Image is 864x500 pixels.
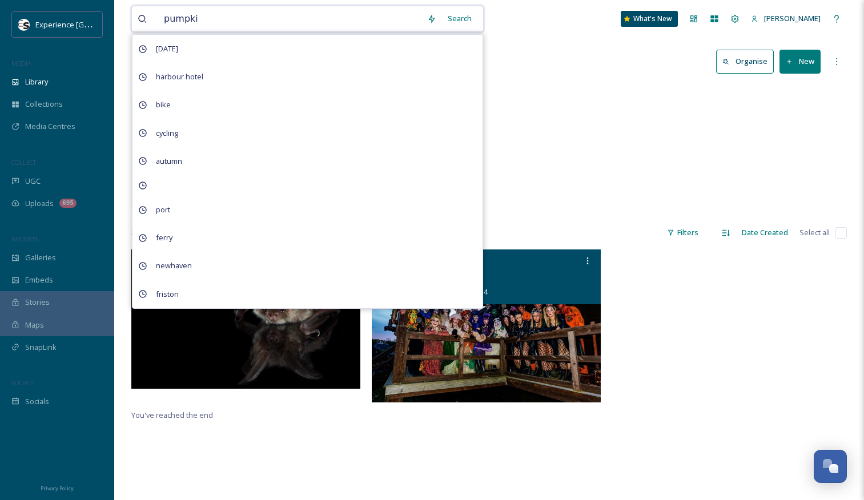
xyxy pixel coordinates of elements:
[661,221,704,244] div: Filters
[150,257,198,274] span: newhaven
[11,59,31,67] span: MEDIA
[131,249,360,389] img: RS15023_iStock-506067410 Brown long eared bat - credit bearacreative.jpg
[11,378,34,387] span: SOCIALS
[814,450,847,483] button: Open Chat
[25,198,54,209] span: Uploads
[25,320,44,330] span: Maps
[59,199,77,208] div: 695
[621,11,678,27] a: What's New
[131,410,213,420] span: You've reached the end
[11,158,36,167] span: COLLECT
[131,227,150,238] span: 2 file s
[150,68,209,85] span: harbour hotel
[799,227,830,238] span: Select all
[150,125,184,142] span: cycling
[25,342,57,353] span: SnapLink
[158,6,421,31] input: Search your library
[11,235,38,243] span: WIDGETS
[716,50,779,73] a: Organise
[25,396,49,407] span: Socials
[25,176,41,187] span: UGC
[779,50,821,73] button: New
[716,50,774,73] button: Organise
[150,41,184,57] span: [DATE]
[25,76,48,87] span: Library
[150,96,176,113] span: bike
[25,252,56,263] span: Galleries
[25,121,75,132] span: Media Centres
[18,19,30,30] img: WSCC%20ES%20Socials%20Icon%20-%20Secondary%20-%20Black.jpg
[41,485,74,492] span: Privacy Policy
[372,249,601,402] img: halloween tulleys shoktober.jpg
[25,275,53,285] span: Embeds
[25,297,50,308] span: Stories
[150,229,178,246] span: ferry
[35,19,148,30] span: Experience [GEOGRAPHIC_DATA]
[25,99,63,110] span: Collections
[150,153,188,170] span: autumn
[150,201,176,218] span: port
[764,13,821,23] span: [PERSON_NAME]
[41,481,74,494] a: Privacy Policy
[150,286,184,303] span: friston
[736,221,794,244] div: Date Created
[442,7,477,30] div: Search
[745,7,826,30] a: [PERSON_NAME]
